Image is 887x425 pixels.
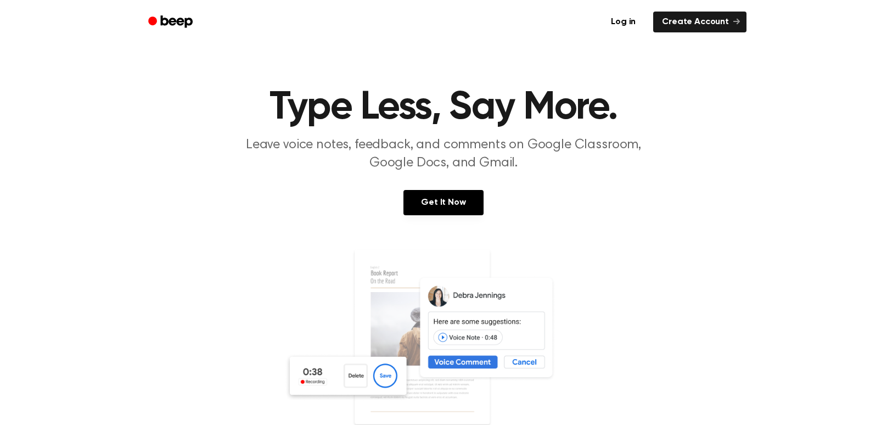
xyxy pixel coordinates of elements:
[141,12,203,33] a: Beep
[403,190,483,215] a: Get It Now
[600,9,647,35] a: Log in
[233,136,654,172] p: Leave voice notes, feedback, and comments on Google Classroom, Google Docs, and Gmail.
[653,12,746,32] a: Create Account
[162,88,725,127] h1: Type Less, Say More.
